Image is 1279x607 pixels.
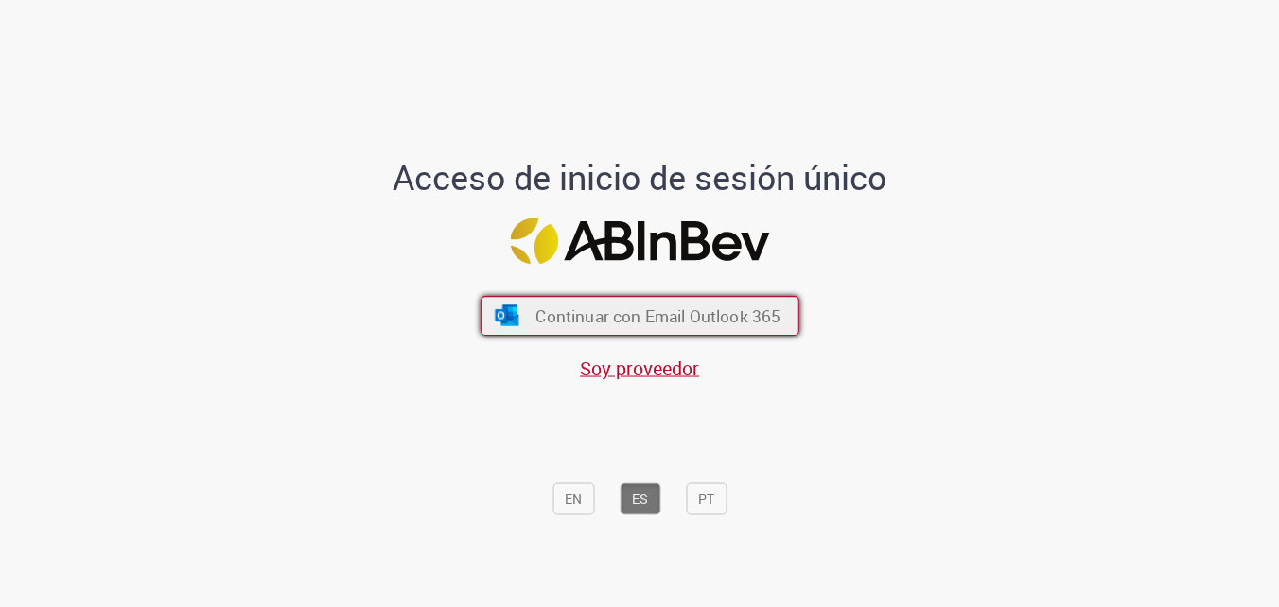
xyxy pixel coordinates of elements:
[535,304,780,326] span: Continuar con Email Outlook 365
[377,158,902,196] h1: Acceso de inicio de sesión único
[686,483,727,515] button: PT
[510,218,769,265] img: Logo ABInBev
[481,296,799,336] button: ícone Azure/Microsoft 360 Continuar con Email Outlook 365
[493,305,520,326] img: ícone Azure/Microsoft 360
[620,483,660,515] button: ES
[552,483,594,515] button: EN
[580,356,699,381] a: Soy proveedor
